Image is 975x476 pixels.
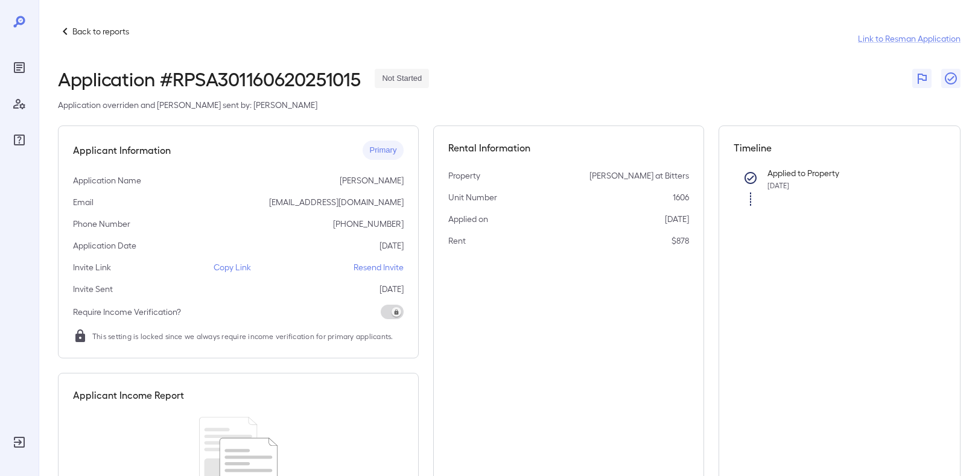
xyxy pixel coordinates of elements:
p: Invite Link [73,261,111,273]
h5: Applicant Information [73,143,171,157]
p: Application Date [73,240,136,252]
div: Log Out [10,433,29,452]
p: [DATE] [380,240,404,252]
p: Email [73,196,94,208]
p: Invite Sent [73,283,113,295]
p: Unit Number [448,191,497,203]
h2: Application # RPSA301160620251015 [58,68,360,89]
p: Resend Invite [354,261,404,273]
p: 1606 [673,191,689,203]
span: Not Started [375,73,429,84]
button: Close Report [941,69,961,88]
button: Flag Report [912,69,932,88]
p: Applied to Property [767,167,926,179]
p: Back to reports [72,25,129,37]
p: [EMAIL_ADDRESS][DOMAIN_NAME] [269,196,404,208]
h5: Rental Information [448,141,689,155]
p: [DATE] [380,283,404,295]
p: [DATE] [665,213,689,225]
p: Rent [448,235,466,247]
span: [DATE] [767,181,789,189]
p: Property [448,170,480,182]
p: Require Income Verification? [73,306,181,318]
a: Link to Resman Application [858,33,961,45]
p: Applied on [448,213,488,225]
p: $878 [672,235,689,247]
div: FAQ [10,130,29,150]
p: [PHONE_NUMBER] [333,218,404,230]
span: Primary [363,145,404,156]
p: Application overriden and [PERSON_NAME] sent by: [PERSON_NAME] [58,99,961,111]
h5: Timeline [734,141,945,155]
p: Copy Link [214,261,251,273]
p: [PERSON_NAME] [340,174,404,186]
p: Phone Number [73,218,130,230]
span: This setting is locked since we always require income verification for primary applicants. [92,330,393,342]
div: Manage Users [10,94,29,113]
p: [PERSON_NAME] at Bitters [589,170,689,182]
div: Reports [10,58,29,77]
h5: Applicant Income Report [73,388,184,402]
p: Application Name [73,174,141,186]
